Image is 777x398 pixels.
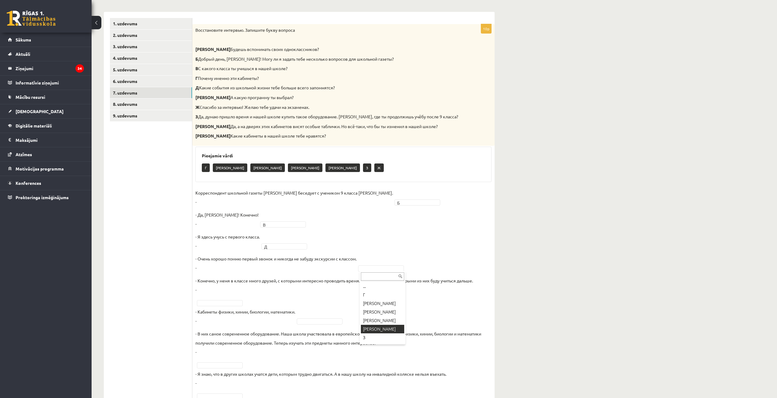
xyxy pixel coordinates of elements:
div: Ж [361,342,404,350]
div: ... [361,282,404,291]
div: [PERSON_NAME] [361,299,404,308]
div: [PERSON_NAME] [361,325,404,333]
div: З [361,333,404,342]
div: Г [361,291,404,299]
div: [PERSON_NAME] [361,308,404,316]
div: [PERSON_NAME] [361,316,404,325]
